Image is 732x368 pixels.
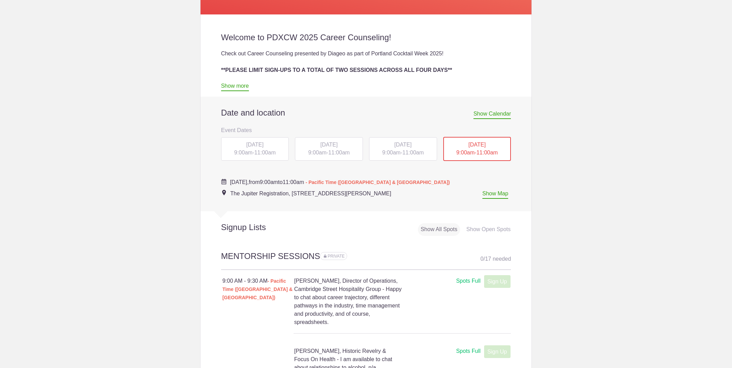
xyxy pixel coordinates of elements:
[328,254,345,259] span: PRIVATE
[328,150,350,155] span: 11:00am
[483,256,485,262] span: /
[221,50,511,58] div: Check out Career Counseling presented by Diageo as part of Portland Cocktail Week 2025!
[482,191,508,199] a: Show Map
[254,150,276,155] span: 11:00am
[283,179,304,185] span: 11:00am
[324,254,345,259] span: Sign ups for this sign up list are private. Your sign up will be visible only to you and the even...
[246,142,263,148] span: [DATE]
[306,180,450,185] span: - Pacific Time ([GEOGRAPHIC_DATA] & [GEOGRAPHIC_DATA])
[294,277,402,326] h4: [PERSON_NAME], Director of Operations, Cambridge Street Hospitality Group - Happy to chat about c...
[295,137,363,161] button: [DATE] 9:00am-11:00am
[221,179,227,184] img: Cal purple
[382,150,400,155] span: 9:00am
[222,277,294,302] div: 9:00 AM - 9:30 AM
[222,190,226,195] img: Event location
[418,223,460,236] div: Show All Spots
[221,137,289,161] div: -
[456,347,480,356] div: Spots Full
[456,150,474,155] span: 9:00am
[221,250,511,270] h2: MENTORSHIP SESSIONS
[295,137,363,161] div: -
[464,223,513,236] div: Show Open Spots
[221,125,511,135] h3: Event Dates
[230,191,391,196] span: The Jupiter Registration, [STREET_ADDRESS][PERSON_NAME]
[443,137,511,161] div: -
[394,142,412,148] span: [DATE]
[221,67,452,73] strong: **PLEASE LIMIT SIGN-UPS TO A TOTAL OF TWO SESSIONS ACROSS ALL FOUR DAYS**
[221,74,511,91] div: We are trying to accommodate as many folks as possible to get the opportunity to connect with a m...
[308,150,327,155] span: 9:00am
[221,32,511,43] h2: Welcome to PDXCW 2025 Career Counseling!
[230,179,249,185] span: [DATE],
[480,254,511,264] div: 0 17 needed
[221,137,289,161] button: [DATE] 9:00am-11:00am
[369,137,437,161] div: -
[468,142,485,148] span: [DATE]
[222,278,293,300] span: - Pacific Time ([GEOGRAPHIC_DATA] & [GEOGRAPHIC_DATA])
[230,179,450,185] span: from to
[324,255,327,258] img: Lock
[320,142,338,148] span: [DATE]
[443,137,512,161] button: [DATE] 9:00am-11:00am
[234,150,252,155] span: 9:00am
[456,277,480,285] div: Spots Full
[473,111,511,119] span: Show Calendar
[477,150,498,155] span: 11:00am
[369,137,437,161] button: [DATE] 9:00am-11:00am
[402,150,424,155] span: 11:00am
[221,108,511,118] h2: Date and location
[201,222,311,232] h2: Signup Lists
[221,83,249,91] a: Show more
[260,179,278,185] span: 9:00am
